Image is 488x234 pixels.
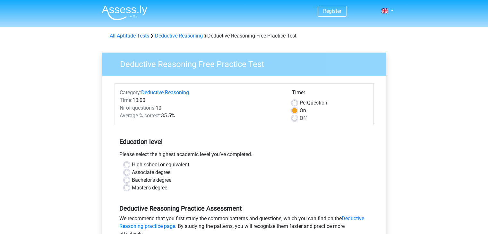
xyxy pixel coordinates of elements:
[300,114,307,122] label: Off
[115,151,374,161] div: Please select the highest academic level you’ve completed.
[300,99,327,107] label: Question
[110,33,149,39] a: All Aptitude Tests
[132,176,171,184] label: Bachelor's degree
[120,105,156,111] span: Nr of questions:
[132,169,170,176] label: Associate degree
[115,96,287,104] div: 10:00
[300,100,307,106] span: Per
[119,205,369,212] h5: Deductive Reasoning Practice Assessment
[119,135,369,148] h5: Education level
[115,104,287,112] div: 10
[132,161,189,169] label: High school or equivalent
[102,5,147,20] img: Assessly
[141,89,189,96] a: Deductive Reasoning
[115,112,287,120] div: 35.5%
[132,184,167,192] label: Master's degree
[323,8,341,14] a: Register
[112,57,381,69] h3: Deductive Reasoning Free Practice Test
[155,33,203,39] a: Deductive Reasoning
[120,113,161,119] span: Average % correct:
[120,89,141,96] span: Category:
[107,32,381,40] div: Deductive Reasoning Free Practice Test
[120,97,133,103] span: Time:
[300,107,306,114] label: On
[292,89,369,99] div: Timer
